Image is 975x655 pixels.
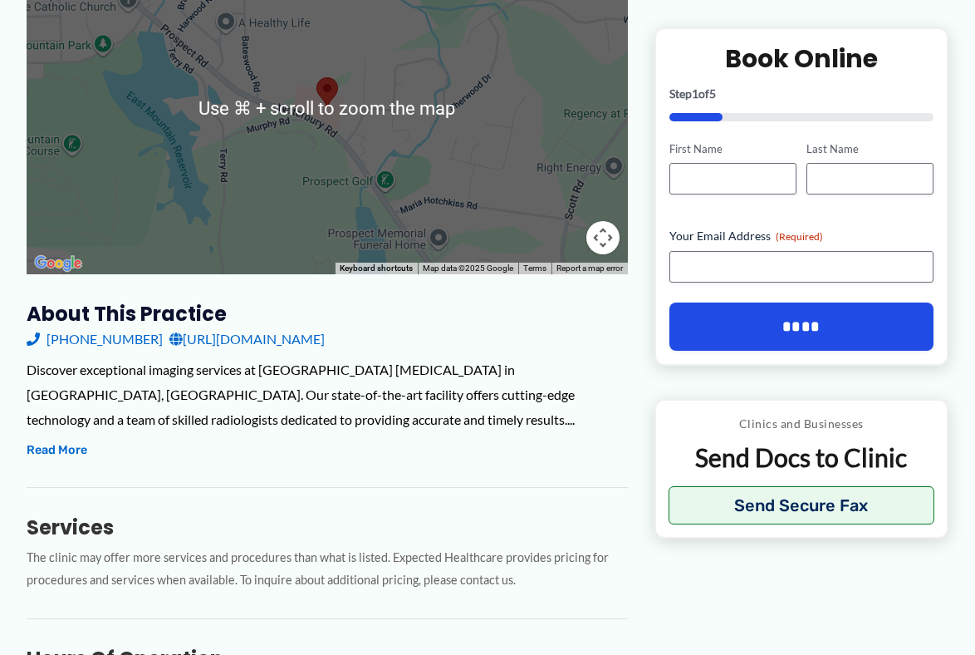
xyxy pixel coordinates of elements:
h3: About this practice [27,301,628,327]
p: Step of [669,87,933,99]
h2: Book Online [669,42,933,74]
a: Open this area in Google Maps (opens a new window) [31,253,86,274]
p: The clinic may offer more services and procedures than what is listed. Expected Healthcare provid... [27,547,628,592]
img: Google [31,253,86,274]
div: Discover exceptional imaging services at [GEOGRAPHIC_DATA] [MEDICAL_DATA] in [GEOGRAPHIC_DATA], [... [27,357,628,431]
span: 5 [709,86,716,100]
span: Map data ©2025 Google [423,263,513,273]
button: Send Secure Fax [669,486,934,524]
p: Send Docs to Clinic [669,441,934,474]
a: Report a map error [556,263,623,273]
h3: Services [27,515,628,540]
a: [URL][DOMAIN_NAME] [169,327,325,352]
button: Map camera controls [586,221,620,254]
a: Terms [523,263,546,273]
label: Your Email Address [669,228,933,244]
p: Clinics and Businesses [669,413,934,435]
span: 1 [692,86,698,100]
button: Read More [27,441,87,460]
button: Keyboard shortcuts [340,263,413,274]
label: First Name [669,140,796,156]
a: [PHONE_NUMBER] [27,327,163,352]
label: Last Name [806,140,933,156]
span: (Required) [776,230,823,243]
